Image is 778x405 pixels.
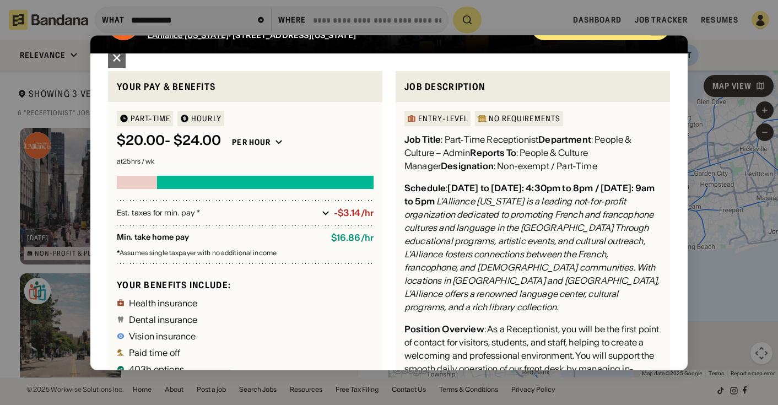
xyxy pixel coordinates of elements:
[404,134,441,145] div: Job Title
[334,208,374,219] div: -$3.14/hr
[232,138,271,148] div: Per hour
[117,233,322,244] div: Min. take home pay
[418,115,468,123] div: Entry-Level
[191,115,221,123] div: HOURLY
[129,299,198,307] div: Health insurance
[117,208,317,219] div: Est. taxes for min. pay *
[129,365,184,374] div: 403b options
[404,196,659,313] em: L’Alliance [US_STATE] is a leading not-for-profit organization dedicated to promoting French and ...
[470,148,516,159] div: Reports To
[117,80,374,94] div: Your pay & benefits
[404,182,661,314] div: :
[404,133,661,173] div: : Part-Time Receptionist : People & Culture – Admin : People & Culture Manager : Non-exempt / Par...
[117,279,374,291] div: Your benefits include:
[131,115,170,123] div: Part-time
[129,332,196,341] div: Vision insurance
[489,115,560,123] div: No Requirements
[117,159,374,165] div: at 25 hrs / wk
[538,134,591,145] div: Department
[404,183,446,194] div: Schedule
[404,183,655,207] div: [DATE] to [DATE]: 4:30pm to 8pm / [DATE]: 9am to 5pm
[441,161,494,172] div: Designation
[129,348,180,357] div: Paid time off
[148,31,522,40] div: · [STREET_ADDRESS][US_STATE]
[117,133,221,149] div: $ 20.00 - $24.00
[404,80,661,94] div: Job Description
[117,250,374,257] div: Assumes single taxpayer with no additional income
[148,30,229,40] span: L'Alliance [US_STATE]
[129,315,198,324] div: Dental insurance
[404,324,484,335] div: Position Overview
[331,233,374,244] div: $ 16.86 / hr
